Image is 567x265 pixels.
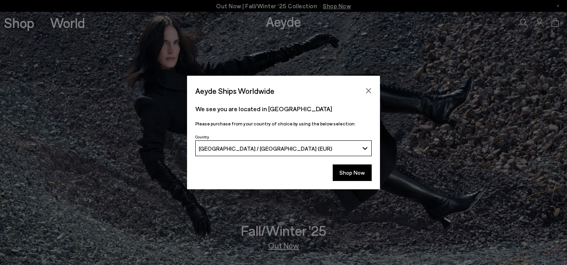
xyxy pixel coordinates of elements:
[195,134,209,139] span: Country
[195,120,372,127] p: Please purchase from your country of choice by using the below selection:
[333,164,372,181] button: Shop Now
[199,145,332,152] span: [GEOGRAPHIC_DATA] / [GEOGRAPHIC_DATA] (EUR)
[195,84,274,98] span: Aeyde Ships Worldwide
[363,85,374,97] button: Close
[195,104,372,114] p: We see you are located in [GEOGRAPHIC_DATA]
